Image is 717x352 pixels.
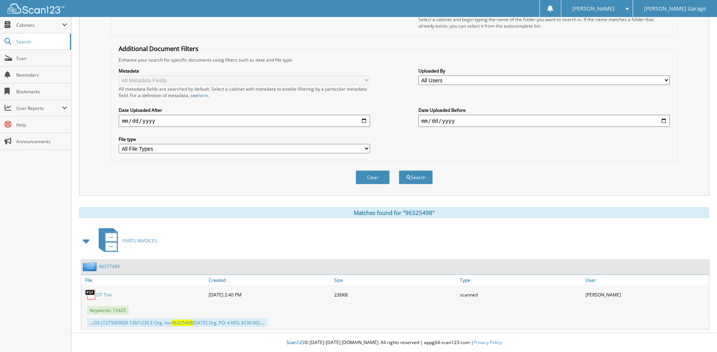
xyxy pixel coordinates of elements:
[16,105,62,111] span: User Reports
[99,263,120,270] a: 96377489
[572,6,615,11] span: [PERSON_NAME]
[16,22,62,28] span: Cabinets
[16,39,66,45] span: Search
[119,68,370,74] label: Metadata
[418,68,670,74] label: Uploaded By
[122,238,157,244] span: PARTS INVOICES
[679,316,717,352] iframe: Chat Widget
[644,6,706,11] span: [PERSON_NAME] Garage
[8,3,64,14] img: scan123-logo-white.svg
[332,275,458,285] a: Size
[16,55,67,62] span: Scan
[85,289,96,300] img: PDF.png
[87,318,267,327] div: ...O3 LT275/65R20 126/123S E Org. Inv: [DATE] Org. PO: 4 MSL $539.00] ...
[332,287,458,302] div: 236KB
[119,86,370,99] div: All metadata fields are searched by default. Select a cabinet with metadata to enable filtering b...
[16,72,67,78] span: Reminders
[207,287,332,302] div: [DATE] 2:40 PM
[119,107,370,113] label: Date Uploaded After
[16,122,67,128] span: Help
[584,287,709,302] div: [PERSON_NAME]
[474,339,502,346] a: Privacy Policy
[356,170,390,184] button: Clear
[198,92,208,99] a: here
[418,107,670,113] label: Date Uploaded Before
[584,275,709,285] a: User
[87,306,129,315] span: Keywords: 13425
[172,320,193,326] span: 96325498
[119,115,370,127] input: start
[458,287,584,302] div: scanned
[96,292,112,298] a: DT Tire
[16,138,67,145] span: Announcements
[16,88,67,95] span: Bookmarks
[399,170,433,184] button: Search
[286,339,305,346] span: Scan123
[83,262,99,271] img: folder2.png
[418,115,670,127] input: end
[81,275,207,285] a: File
[79,207,709,218] div: Matches found for "96325498"
[119,136,370,142] label: File type
[418,16,670,29] div: Select a cabinet and begin typing the name of the folder you want to search in. If the name match...
[207,275,332,285] a: Created
[71,333,717,352] div: © [DATE]-[DATE] [DOMAIN_NAME]. All rights reserved | appg04-scan123-com |
[458,275,584,285] a: Type
[115,57,673,63] div: Enhance your search for specific documents using filters such as date and file type.
[94,226,157,256] a: PARTS INVOICES
[115,45,202,53] legend: Additional Document Filters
